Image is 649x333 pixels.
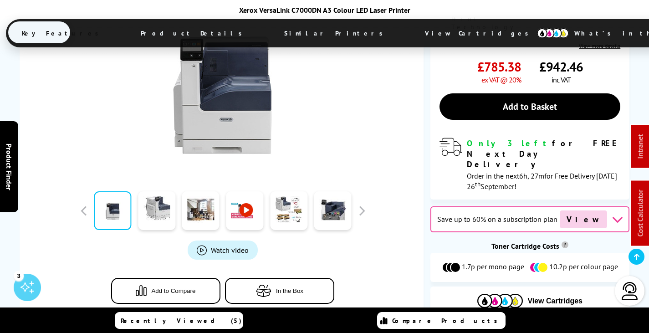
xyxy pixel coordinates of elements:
div: 3 [14,271,24,281]
span: 1.7p per mono page [462,262,524,273]
div: Xerox VersaLink C7000DN A3 Colour LED Laser Printer [6,5,644,15]
span: 6h, 27m [519,171,544,180]
a: Compare Products [377,312,506,329]
span: Product Finder [5,143,14,190]
div: modal_delivery [439,138,620,190]
span: Key Features [8,22,117,44]
span: Compare Products [392,317,502,325]
div: Toner Cartridge Costs [430,241,629,251]
span: Order in the next for Free Delivery [DATE] 26 September! [467,171,617,191]
span: View [560,210,607,228]
span: Recently Viewed (5) [121,317,242,325]
span: View Cartridges [527,297,583,305]
a: Recently Viewed (5) [115,312,243,329]
a: Intranet [636,134,645,159]
button: Add to Compare [111,278,220,304]
a: Product_All_Videos [188,241,258,260]
div: for FREE Next Day Delivery [467,138,620,169]
span: 10.2p per colour page [549,262,618,273]
span: Save up to 60% on a subscription plan [437,215,557,224]
span: Product Details [127,22,261,44]
span: inc VAT [552,75,571,84]
button: In the Box [225,278,334,304]
span: ex VAT @ 20% [481,75,521,84]
img: cmyk-icon.svg [537,28,569,38]
span: Add to Compare [151,287,195,294]
img: Cartridges [477,294,523,308]
span: Similar Printers [271,22,401,44]
img: user-headset-light.svg [621,282,639,300]
button: View Cartridges [437,293,623,308]
span: Watch video [211,246,249,255]
span: Only 3 left [467,138,552,149]
sup: Cost per page [562,241,568,248]
sup: th [475,180,480,188]
span: £942.46 [539,58,583,75]
a: Cost Calculator [636,190,645,237]
a: Add to Basket [439,93,620,120]
span: In the Box [276,287,303,294]
span: View Cartridges [411,21,551,45]
span: £785.38 [477,58,521,75]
